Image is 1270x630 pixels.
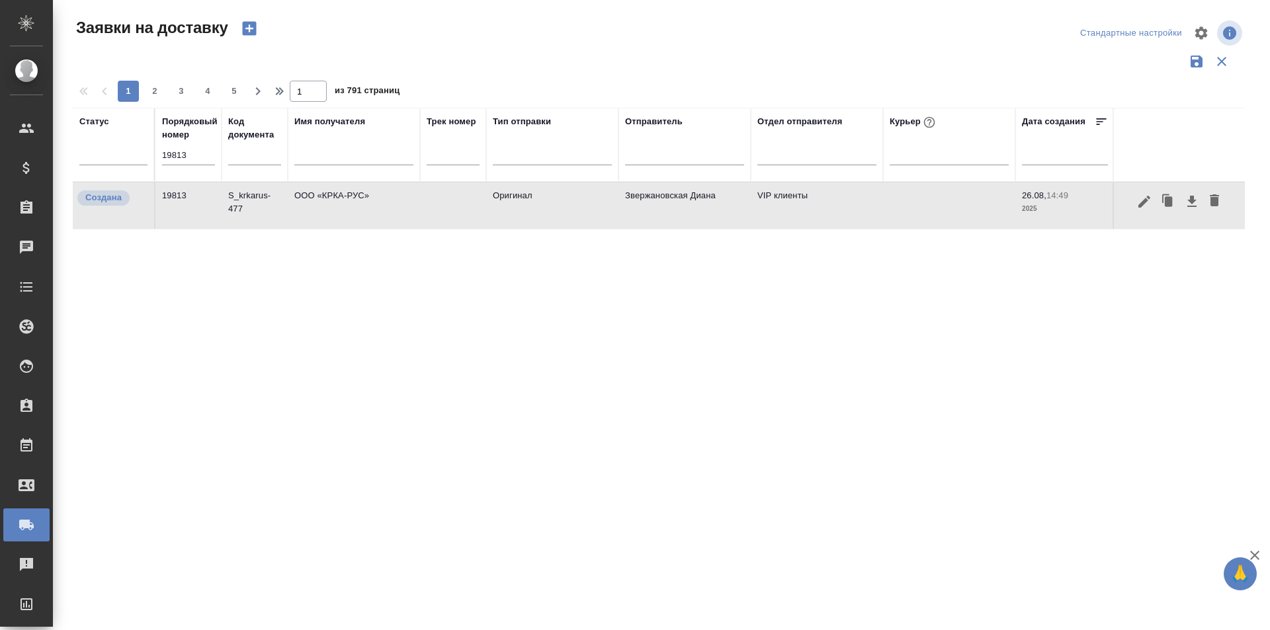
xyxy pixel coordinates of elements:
div: Статус [79,115,109,128]
td: VIP клиенты [751,182,883,229]
td: 19813 [155,182,222,229]
td: ООО «КРКА-РУС» [288,182,420,229]
div: Тип отправки [493,115,551,128]
div: Код документа [228,115,281,141]
div: Дата создания [1022,115,1085,128]
div: split button [1077,23,1185,44]
span: Настроить таблицу [1185,17,1217,49]
p: 2025 [1022,202,1108,216]
button: Создать [233,17,265,40]
button: Сохранить фильтры [1184,49,1209,74]
button: 4 [197,81,218,102]
button: Редактировать [1133,189,1156,214]
span: 2 [144,85,165,98]
button: Клонировать [1156,189,1181,214]
div: Курьер [890,114,938,131]
span: Посмотреть информацию [1217,20,1245,46]
div: Новая заявка, еще не передана в работу [76,189,148,207]
button: 🙏 [1224,557,1257,590]
td: Оригинал [486,182,618,229]
p: 26.08, [1022,190,1046,200]
span: 5 [224,85,245,98]
div: Трек номер [427,115,476,128]
div: Отдел отправителя [757,115,842,128]
td: S_krkarus-477 [222,182,288,229]
button: Удалить [1203,189,1226,214]
div: Отправитель [625,115,683,128]
div: Порядковый номер [162,115,218,141]
button: 5 [224,81,245,102]
button: Сбросить фильтры [1209,49,1234,74]
button: При выборе курьера статус заявки автоматически поменяется на «Принята» [921,114,938,131]
span: 🙏 [1229,560,1251,588]
button: 3 [171,81,192,102]
button: 2 [144,81,165,102]
td: Звержановская Диана [618,182,751,229]
p: 14:49 [1046,190,1068,200]
span: из 791 страниц [335,83,400,102]
span: 4 [197,85,218,98]
div: Имя получателя [294,115,365,128]
p: Создана [85,191,122,204]
span: 3 [171,85,192,98]
button: Скачать [1181,189,1203,214]
span: Заявки на доставку [73,17,228,38]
